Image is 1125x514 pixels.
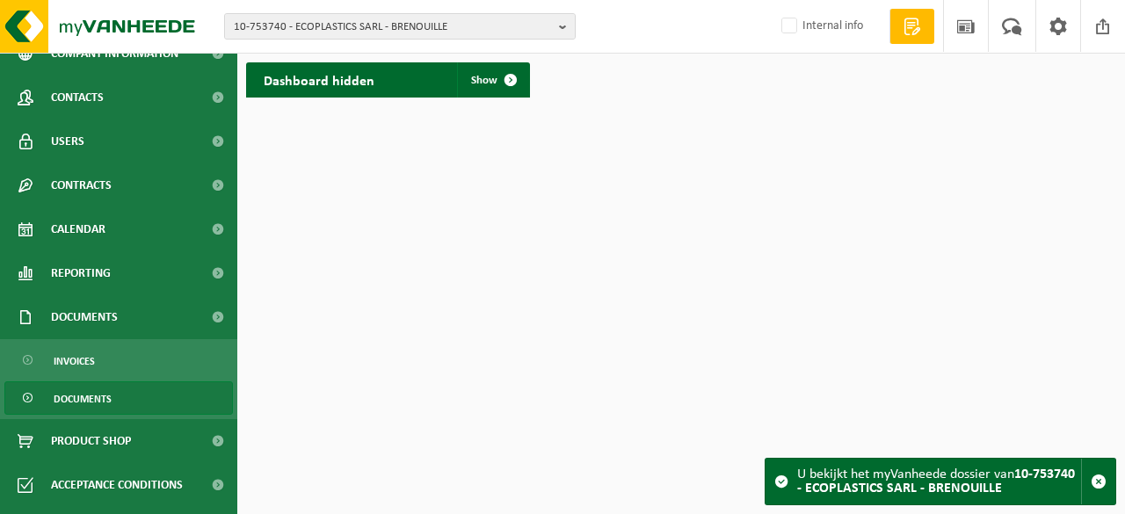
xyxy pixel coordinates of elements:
[246,62,392,97] h2: Dashboard hidden
[54,344,95,378] span: Invoices
[51,163,112,207] span: Contracts
[51,419,131,463] span: Product Shop
[51,207,105,251] span: Calendar
[51,463,183,507] span: Acceptance conditions
[51,76,104,119] span: Contacts
[4,344,233,377] a: Invoices
[797,467,1075,496] strong: 10-753740 - ECOPLASTICS SARL - BRENOUILLE
[797,459,1081,504] div: U bekijkt het myVanheede dossier van
[471,75,497,86] span: Show
[457,62,528,98] a: Show
[51,251,111,295] span: Reporting
[4,381,233,415] a: Documents
[51,119,84,163] span: Users
[51,32,178,76] span: Company information
[778,13,863,40] label: Internal info
[54,382,112,416] span: Documents
[51,295,118,339] span: Documents
[224,13,576,40] button: 10-753740 - ECOPLASTICS SARL - BRENOUILLE
[234,14,552,40] span: 10-753740 - ECOPLASTICS SARL - BRENOUILLE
